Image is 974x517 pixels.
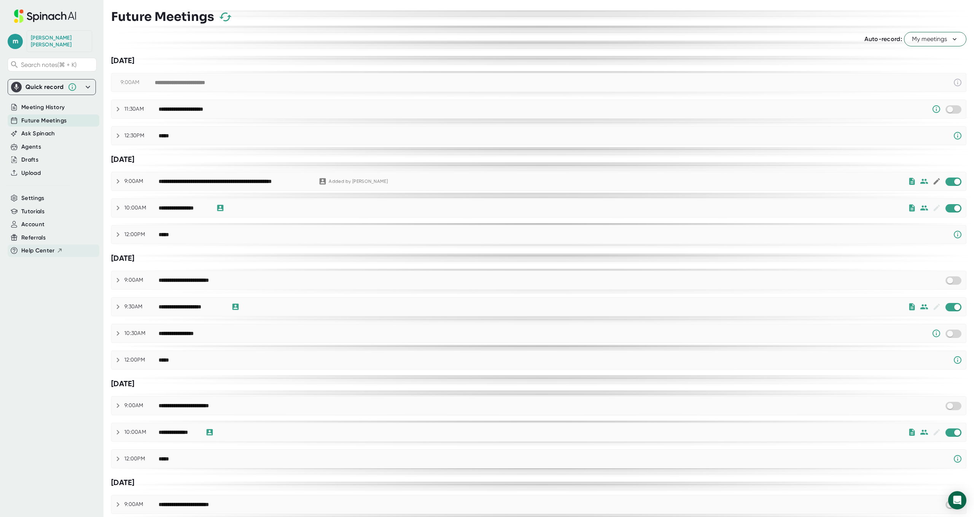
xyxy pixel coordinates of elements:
div: 9:00AM [124,178,159,185]
button: Future Meetings [21,116,67,125]
button: Drafts [21,155,38,164]
button: Ask Spinach [21,129,55,138]
div: 9:30AM [124,303,159,310]
button: Upload [21,169,41,178]
button: Meeting History [21,103,65,112]
span: My meetings [912,35,958,44]
h3: Future Meetings [111,10,214,24]
button: Settings [21,194,45,203]
div: 12:30PM [124,132,159,139]
div: Quick record [11,79,92,95]
div: 9:00AM [124,402,159,409]
div: [DATE] [111,254,966,263]
div: 9:00AM [121,79,155,86]
div: Michael Paul [31,35,88,48]
button: Agents [21,143,41,151]
svg: Spinach requires a video conference link. [953,454,962,463]
button: My meetings [904,32,966,46]
div: 11:30AM [124,106,159,113]
div: [DATE] [111,155,966,164]
div: Quick record [25,83,64,91]
div: 10:00AM [124,429,159,436]
span: m [8,34,23,49]
button: Tutorials [21,207,45,216]
svg: Someone has manually disabled Spinach from this meeting. [932,105,941,114]
div: [DATE] [111,478,966,487]
div: 12:00PM [124,231,159,238]
div: 10:00AM [124,205,159,211]
button: Account [21,220,45,229]
div: 9:00AM [124,501,159,508]
span: Search notes (⌘ + K) [21,61,76,68]
span: Auto-record: [864,35,902,43]
div: Open Intercom Messenger [948,491,966,509]
span: Help Center [21,246,55,255]
div: 9:00AM [124,277,159,284]
div: [DATE] [111,56,966,65]
svg: Spinach requires a video conference link. [953,131,962,140]
div: 10:30AM [124,330,159,337]
div: 12:00PM [124,357,159,363]
button: Referrals [21,233,46,242]
svg: Spinach requires a video conference link. [953,230,962,239]
div: Added by [PERSON_NAME] [329,179,388,184]
svg: Someone has manually disabled Spinach from this meeting. [932,329,941,338]
button: Help Center [21,246,63,255]
div: [DATE] [111,379,966,389]
div: 12:00PM [124,455,159,462]
svg: This event has already passed [953,78,962,87]
svg: Spinach requires a video conference link. [953,355,962,365]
